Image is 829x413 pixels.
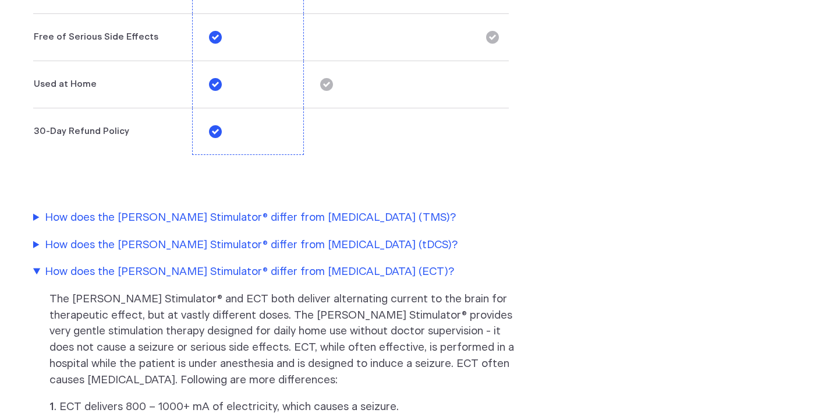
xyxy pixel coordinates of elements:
p: The [PERSON_NAME] Stimulator® and ECT both deliver alternating current to the brain for therapeut... [49,291,525,389]
th: Used at Home [33,61,193,108]
strong: 1 [49,401,54,412]
th: 30-Day Refund Policy [33,108,193,155]
th: Free of Serious Side Effects [33,13,193,61]
summary: How does the [PERSON_NAME] Stimulator® differ from [MEDICAL_DATA] (TMS)? [33,210,522,226]
summary: How does the [PERSON_NAME] Stimulator® differ from [MEDICAL_DATA] (ECT)? [33,264,522,280]
summary: How does the [PERSON_NAME] Stimulator® differ from [MEDICAL_DATA] (tDCS)? [33,237,522,253]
